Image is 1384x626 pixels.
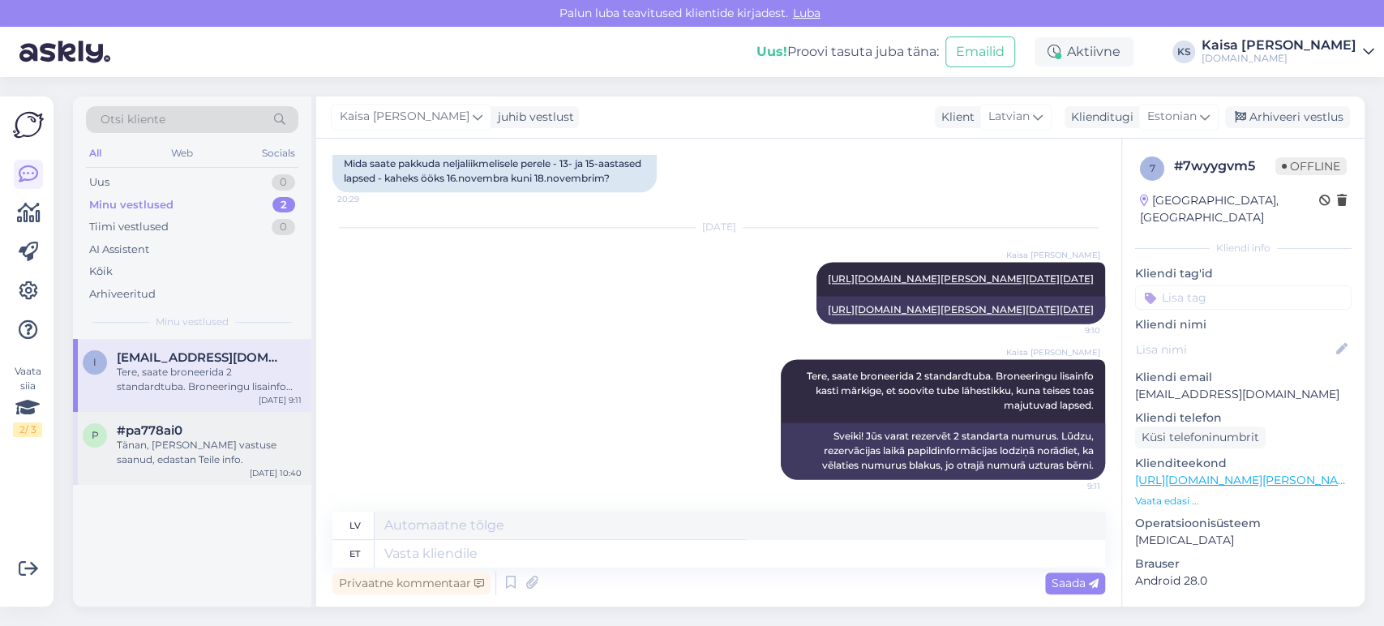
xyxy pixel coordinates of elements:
[1006,346,1100,358] span: Kaisa [PERSON_NAME]
[89,264,113,280] div: Kõik
[89,286,156,302] div: Arhiveeritud
[340,108,469,126] span: Kaisa [PERSON_NAME]
[1135,265,1352,282] p: Kliendi tag'id
[1140,192,1319,226] div: [GEOGRAPHIC_DATA], [GEOGRAPHIC_DATA]
[13,364,42,437] div: Vaata siia
[1275,157,1347,175] span: Offline
[1135,316,1352,333] p: Kliendi nimi
[13,422,42,437] div: 2 / 3
[1052,576,1099,590] span: Saada
[1202,39,1374,65] a: Kaisa [PERSON_NAME][DOMAIN_NAME]
[93,356,96,368] span: i
[1035,37,1133,66] div: Aktiivne
[92,429,99,441] span: p
[117,365,302,394] div: Tere, saate broneerida 2 standardtuba. Broneeringu lisainfo kasti märkige, et soovite tube lähest...
[156,315,229,329] span: Minu vestlused
[1135,494,1352,508] p: Vaata edasi ...
[1135,427,1266,448] div: Küsi telefoninumbrit
[89,219,169,235] div: Tiimi vestlused
[332,572,491,594] div: Privaatne kommentaar
[117,438,302,467] div: Tänan, [PERSON_NAME] vastuse saanud, edastan Teile info.
[250,467,302,479] div: [DATE] 10:40
[86,143,105,164] div: All
[781,422,1105,479] div: Sveiki! Jūs varat rezervēt 2 standarta numurus. Lūdzu, rezervācijas laikā papildinformācijas lodz...
[756,44,787,59] b: Uus!
[1135,555,1352,572] p: Brauser
[349,512,361,539] div: lv
[1135,515,1352,532] p: Operatsioonisüsteem
[1039,324,1100,337] span: 9:10
[259,143,298,164] div: Socials
[332,220,1105,234] div: [DATE]
[1135,241,1352,255] div: Kliendi info
[807,370,1096,411] span: Tere, saate broneerida 2 standardtuba. Broneeringu lisainfo kasti märkige, et soovite tube lähest...
[332,150,657,192] div: Mida saate pakkuda neljaliikmelisele perele - 13- ja 15-aastased lapsed - kaheks ööks 16.novembra...
[1135,532,1352,549] p: [MEDICAL_DATA]
[337,193,398,205] span: 20:29
[1135,572,1352,590] p: Android 28.0
[272,197,295,213] div: 2
[117,423,182,438] span: #pa778ai0
[1006,249,1100,261] span: Kaisa [PERSON_NAME]
[259,394,302,406] div: [DATE] 9:11
[1039,480,1100,492] span: 9:11
[1065,109,1133,126] div: Klienditugi
[13,109,44,140] img: Askly Logo
[828,272,1094,285] a: [URL][DOMAIN_NAME][PERSON_NAME][DATE][DATE]
[1172,41,1195,63] div: KS
[945,36,1015,67] button: Emailid
[1202,39,1356,52] div: Kaisa [PERSON_NAME]
[1135,409,1352,427] p: Kliendi telefon
[788,6,825,20] span: Luba
[89,197,174,213] div: Minu vestlused
[101,111,165,128] span: Otsi kliente
[756,42,939,62] div: Proovi tasuta juba täna:
[272,174,295,191] div: 0
[349,540,360,568] div: et
[828,303,1094,315] a: [URL][DOMAIN_NAME][PERSON_NAME][DATE][DATE]
[935,109,975,126] div: Klient
[988,108,1030,126] span: Latvian
[1135,369,1352,386] p: Kliendi email
[1135,606,1352,620] div: [PERSON_NAME]
[168,143,196,164] div: Web
[1135,455,1352,472] p: Klienditeekond
[1202,52,1356,65] div: [DOMAIN_NAME]
[1147,108,1197,126] span: Estonian
[1225,106,1350,128] div: Arhiveeri vestlus
[89,174,109,191] div: Uus
[1135,386,1352,403] p: [EMAIL_ADDRESS][DOMAIN_NAME]
[1150,162,1155,174] span: 7
[1135,285,1352,310] input: Lisa tag
[117,350,285,365] span: inga.busa71@gmail.com
[1174,156,1275,176] div: # 7wyygvm5
[272,219,295,235] div: 0
[1136,341,1333,358] input: Lisa nimi
[89,242,149,258] div: AI Assistent
[491,109,574,126] div: juhib vestlust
